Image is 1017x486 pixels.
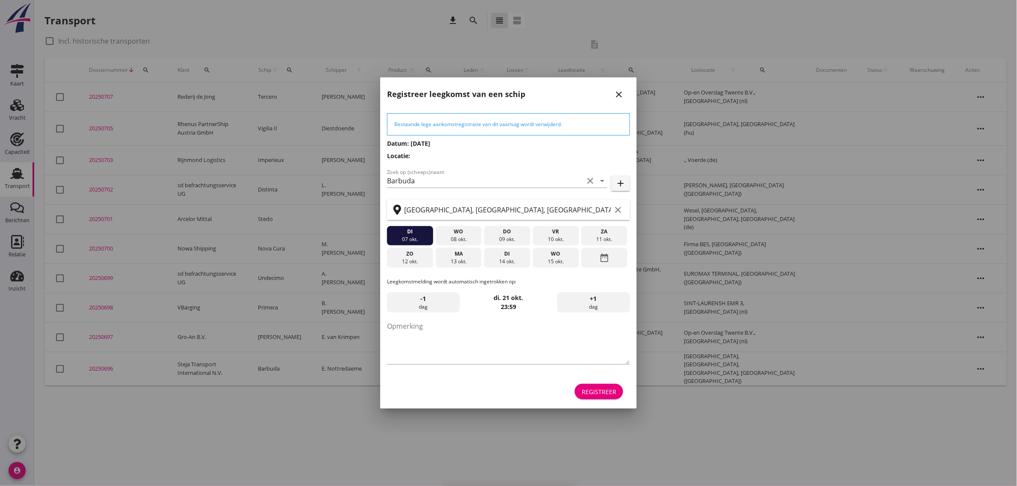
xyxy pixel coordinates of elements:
[583,228,625,236] div: za
[535,236,577,243] div: 10 okt.
[438,250,479,258] div: ma
[535,258,577,265] div: 15 okt.
[613,205,623,215] i: clear
[387,278,630,286] p: Leegkomstmelding wordt automatisch ingetrokken op:
[389,250,431,258] div: zo
[486,258,528,265] div: 14 okt.
[614,89,624,100] i: close
[590,294,597,303] span: +1
[486,250,528,258] div: di
[575,384,623,399] button: Registreer
[389,228,431,236] div: di
[438,228,479,236] div: wo
[387,139,630,148] h3: Datum: [DATE]
[583,236,625,243] div: 11 okt.
[535,250,577,258] div: wo
[438,236,479,243] div: 08 okt.
[494,294,523,302] strong: di. 21 okt.
[389,236,431,243] div: 07 okt.
[394,121,623,128] div: Bestaande lege aankomstregistratie van dit vaartuig wordt verwijderd.
[421,294,426,303] span: -1
[387,292,460,313] div: dag
[438,258,479,265] div: 13 okt.
[585,176,595,186] i: clear
[486,236,528,243] div: 09 okt.
[486,228,528,236] div: do
[389,258,431,265] div: 12 okt.
[387,151,630,160] h3: Locatie:
[387,174,583,188] input: Zoek op (scheeps)naam
[501,303,516,311] strong: 23:59
[599,250,609,265] i: date_range
[535,228,577,236] div: vr
[387,88,525,100] h2: Registreer leegkomst van een schip
[597,176,607,186] i: arrow_drop_down
[557,292,630,313] div: dag
[582,387,616,396] div: Registreer
[615,178,626,189] i: add
[387,319,630,364] textarea: Opmerking
[404,203,611,217] input: Zoek op terminal of plaats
